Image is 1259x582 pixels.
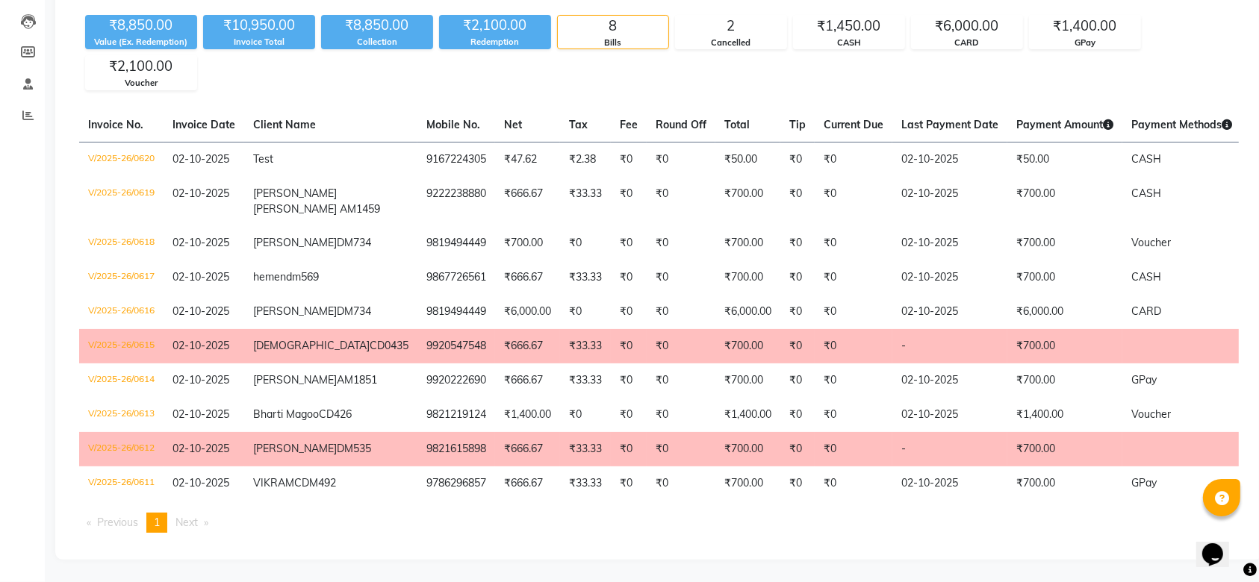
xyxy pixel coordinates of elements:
[85,36,197,48] div: Value (Ex. Redemption)
[611,142,647,177] td: ₹0
[715,466,780,501] td: ₹700.00
[560,363,611,398] td: ₹33.33
[337,373,377,387] span: AM1851
[417,260,495,295] td: 9867726561
[79,295,164,329] td: V/2025-26/0616
[780,398,815,432] td: ₹0
[172,373,229,387] span: 02-10-2025
[337,304,371,318] span: DM734
[79,363,164,398] td: V/2025-26/0614
[780,177,815,226] td: ₹0
[417,329,495,363] td: 9920547548
[815,260,892,295] td: ₹0
[647,142,715,177] td: ₹0
[611,398,647,432] td: ₹0
[495,177,560,226] td: ₹666.67
[439,36,551,48] div: Redemption
[815,142,892,177] td: ₹0
[1007,142,1122,177] td: ₹50.00
[253,339,370,352] span: [DEMOGRAPHIC_DATA]
[780,466,815,501] td: ₹0
[172,407,229,421] span: 02-10-2025
[253,187,337,200] span: [PERSON_NAME]
[1131,407,1171,421] span: Voucher
[86,77,196,90] div: Voucher
[253,304,337,318] span: [PERSON_NAME]
[495,363,560,398] td: ₹666.67
[1007,329,1122,363] td: ₹700.00
[892,226,1007,260] td: 02-10-2025
[175,516,198,529] span: Next
[86,56,196,77] div: ₹2,100.00
[780,432,815,466] td: ₹0
[1007,466,1122,501] td: ₹700.00
[1131,304,1161,318] span: CARD
[79,177,164,226] td: V/2025-26/0619
[560,398,611,432] td: ₹0
[780,260,815,295] td: ₹0
[253,407,319,421] span: Bharti Magoo
[892,260,1007,295] td: 02-10-2025
[1007,177,1122,226] td: ₹700.00
[1030,16,1140,37] div: ₹1,400.00
[715,398,780,432] td: ₹1,400.00
[912,16,1022,37] div: ₹6,000.00
[815,295,892,329] td: ₹0
[569,118,588,131] span: Tax
[203,15,315,36] div: ₹10,950.00
[815,363,892,398] td: ₹0
[504,118,522,131] span: Net
[417,142,495,177] td: 9167224305
[1196,522,1244,567] iframe: chat widget
[85,15,197,36] div: ₹8,850.00
[495,432,560,466] td: ₹666.67
[253,373,337,387] span: [PERSON_NAME]
[815,432,892,466] td: ₹0
[780,226,815,260] td: ₹0
[780,142,815,177] td: ₹0
[321,15,433,36] div: ₹8,850.00
[715,329,780,363] td: ₹700.00
[495,329,560,363] td: ₹666.67
[901,118,998,131] span: Last Payment Date
[780,329,815,363] td: ₹0
[715,295,780,329] td: ₹6,000.00
[647,260,715,295] td: ₹0
[647,398,715,432] td: ₹0
[253,202,380,216] span: [PERSON_NAME] AM1459
[337,236,371,249] span: DM734
[724,118,750,131] span: Total
[1007,398,1122,432] td: ₹1,400.00
[1131,373,1157,387] span: GPay
[253,152,273,166] span: Test
[1007,295,1122,329] td: ₹6,000.00
[495,226,560,260] td: ₹700.00
[611,295,647,329] td: ₹0
[1016,118,1113,131] span: Payment Amount
[892,398,1007,432] td: 02-10-2025
[647,329,715,363] td: ₹0
[319,407,352,421] span: CD426
[715,177,780,226] td: ₹700.00
[611,466,647,501] td: ₹0
[560,432,611,466] td: ₹33.33
[912,37,1022,49] div: CARD
[815,226,892,260] td: ₹0
[611,260,647,295] td: ₹0
[1007,226,1122,260] td: ₹700.00
[439,15,551,36] div: ₹2,100.00
[1131,187,1161,200] span: CASH
[172,118,235,131] span: Invoice Date
[172,187,229,200] span: 02-10-2025
[495,260,560,295] td: ₹666.67
[253,476,294,489] span: VIKRAM
[647,432,715,466] td: ₹0
[892,295,1007,329] td: 02-10-2025
[417,226,495,260] td: 9819494449
[715,142,780,177] td: ₹50.00
[417,398,495,432] td: 9821219124
[715,226,780,260] td: ₹700.00
[656,118,706,131] span: Round Off
[1131,270,1161,284] span: CASH
[715,432,780,466] td: ₹700.00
